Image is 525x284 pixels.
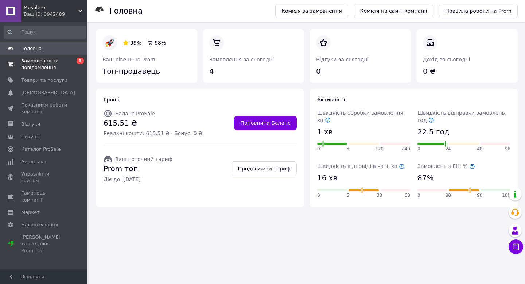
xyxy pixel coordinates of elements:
[317,163,405,169] span: Швидкість відповіді в чаті, хв
[505,146,510,152] span: 96
[317,127,333,137] span: 1 хв
[21,58,67,71] span: Замовлення та повідомлення
[21,247,67,254] div: Prom топ
[317,97,347,103] span: Активність
[21,171,67,184] span: Управління сайтом
[417,110,506,123] span: Швидкість відправки замовлень, год
[24,11,87,18] div: Ваш ID: 3942489
[347,146,350,152] span: 5
[21,234,67,254] span: [PERSON_NAME] та рахунки
[104,130,202,137] span: Реальні кошти: 615.51 ₴ · Бонус: 0 ₴
[477,192,482,199] span: 90
[354,4,433,18] a: Комісія на сайті компанії
[21,77,67,84] span: Товари та послуги
[21,89,75,96] span: [DEMOGRAPHIC_DATA]
[21,102,67,115] span: Показники роботи компанії
[502,192,510,199] span: 100
[446,146,451,152] span: 24
[115,156,172,162] span: Ваш поточний тариф
[402,146,410,152] span: 240
[377,192,382,199] span: 30
[21,190,67,203] span: Гаманець компанії
[375,146,384,152] span: 120
[104,97,119,103] span: Гроші
[21,45,42,52] span: Головна
[347,192,350,199] span: 5
[417,163,475,169] span: Замовлень з ЕН, %
[21,209,40,216] span: Маркет
[155,40,166,46] span: 98%
[104,176,172,183] span: Діє до: [DATE]
[317,173,337,183] span: 16 хв
[317,192,320,199] span: 0
[317,146,320,152] span: 0
[4,26,86,39] input: Пошук
[104,164,172,174] span: Prom топ
[275,4,348,18] a: Комісія за замовлення
[417,146,420,152] span: 0
[21,222,58,228] span: Налаштування
[477,146,482,152] span: 48
[509,239,523,254] button: Чат з покупцем
[405,192,410,199] span: 60
[446,192,451,199] span: 80
[130,40,141,46] span: 99%
[21,134,41,140] span: Покупці
[439,4,518,18] a: Правила роботи на Prom
[21,158,46,165] span: Аналітика
[234,116,297,130] a: Поповнити Баланс
[417,173,433,183] span: 87%
[109,7,143,15] h1: Головна
[21,121,40,127] span: Відгуки
[21,146,61,153] span: Каталог ProSale
[232,161,297,176] a: Продовжити тариф
[417,127,449,137] span: 22.5 год
[317,110,405,123] span: Швидкість обробки замовлення, хв
[77,58,84,64] span: 3
[24,4,78,11] span: Moshlero
[104,118,202,128] span: 615.51 ₴
[115,111,155,116] span: Баланс ProSale
[417,192,420,199] span: 0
